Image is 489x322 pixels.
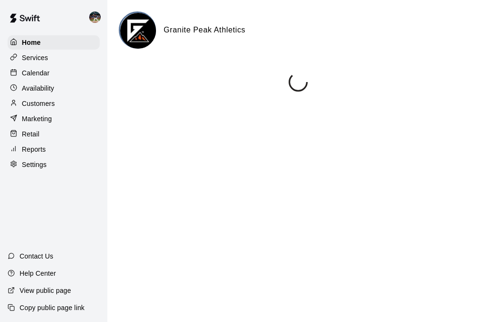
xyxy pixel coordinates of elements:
a: Settings [8,157,100,172]
p: Retail [22,129,40,139]
a: Customers [8,96,100,111]
a: Marketing [8,112,100,126]
p: Customers [22,99,55,108]
p: Help Center [20,269,56,278]
a: Retail [8,127,100,141]
p: Availability [22,83,54,93]
a: Availability [8,81,100,95]
h6: Granite Peak Athletics [164,24,246,36]
p: Reports [22,145,46,154]
p: Marketing [22,114,52,124]
a: Home [8,35,100,50]
p: Home [22,38,41,47]
img: Nolan Gilbert [89,11,101,23]
p: Copy public page link [20,303,84,312]
div: Nolan Gilbert [87,8,107,27]
img: Granite Peak Athletics logo [120,13,156,49]
p: Services [22,53,48,62]
p: View public page [20,286,71,295]
a: Reports [8,142,100,156]
a: Services [8,51,100,65]
p: Calendar [22,68,50,78]
a: Calendar [8,66,100,80]
p: Contact Us [20,251,53,261]
p: Settings [22,160,47,169]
